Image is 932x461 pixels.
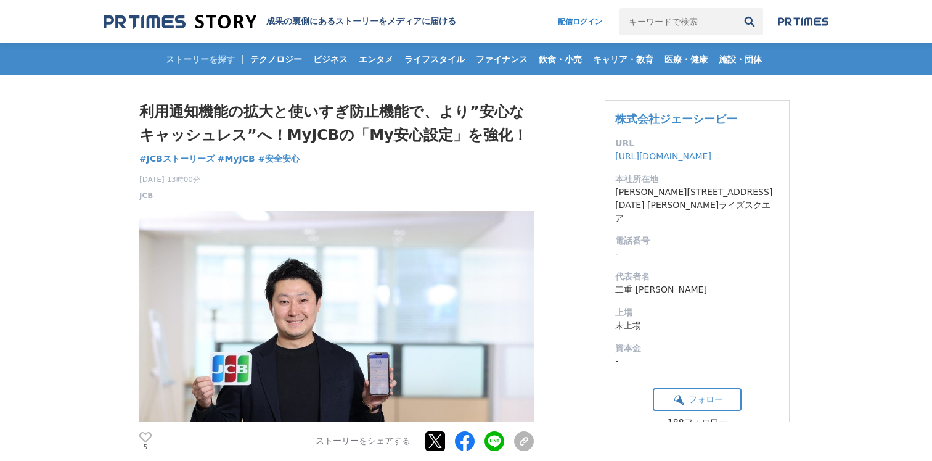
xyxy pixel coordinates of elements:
[104,14,456,30] a: 成果の裏側にあるストーリーをメディアに届ける 成果の裏側にあるストーリーをメディアに届ける
[615,306,779,319] dt: 上場
[619,8,736,35] input: キーワードで検索
[139,100,534,147] h1: 利用通知機能の拡大と使いすぎ防止機能で、より”安心なキャッシュレス”へ！MyJCBの「My安心設定」を強化！
[615,235,779,247] dt: 電話番号
[308,43,353,75] a: ビジネス
[736,8,763,35] button: 検索
[615,173,779,186] dt: 本社所在地
[139,174,200,185] span: [DATE] 13時00分
[546,8,615,35] a: 配信ログイン
[615,342,779,355] dt: 資本金
[714,54,767,65] span: 施設・団体
[660,54,713,65] span: 医療・健康
[615,151,711,161] a: [URL][DOMAIN_NAME]
[258,153,300,164] span: #安全安心
[266,16,456,27] h2: 成果の裏側にあるストーリーをメディアに届ける
[245,54,307,65] span: テクノロジー
[218,152,255,165] a: #MyJCB
[615,283,779,296] dd: 二重 [PERSON_NAME]
[245,43,307,75] a: テクノロジー
[615,319,779,332] dd: 未上場
[471,54,533,65] span: ファイナンス
[139,444,152,451] p: 5
[714,43,767,75] a: 施設・団体
[588,54,658,65] span: キャリア・教育
[615,270,779,283] dt: 代表者名
[354,54,398,65] span: エンタメ
[615,186,779,225] dd: [PERSON_NAME][STREET_ADDRESS][DATE] [PERSON_NAME]ライズスクエア
[399,43,470,75] a: ライフスタイル
[615,247,779,260] dd: -
[588,43,658,75] a: キャリア・教育
[615,137,779,150] dt: URL
[354,43,398,75] a: エンタメ
[615,355,779,368] dd: -
[139,153,215,164] span: #JCBストーリーズ
[653,417,742,428] div: 188フォロワー
[653,388,742,411] button: フォロー
[534,43,587,75] a: 飲食・小売
[615,112,737,125] a: 株式会社ジェーシービー
[778,17,828,27] img: prtimes
[258,152,300,165] a: #安全安心
[139,152,215,165] a: #JCBストーリーズ
[660,43,713,75] a: 医療・健康
[308,54,353,65] span: ビジネス
[139,190,153,201] a: JCB
[104,14,256,30] img: 成果の裏側にあるストーリーをメディアに届ける
[471,43,533,75] a: ファイナンス
[218,153,255,164] span: #MyJCB
[316,436,411,447] p: ストーリーをシェアする
[399,54,470,65] span: ライフスタイル
[534,54,587,65] span: 飲食・小売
